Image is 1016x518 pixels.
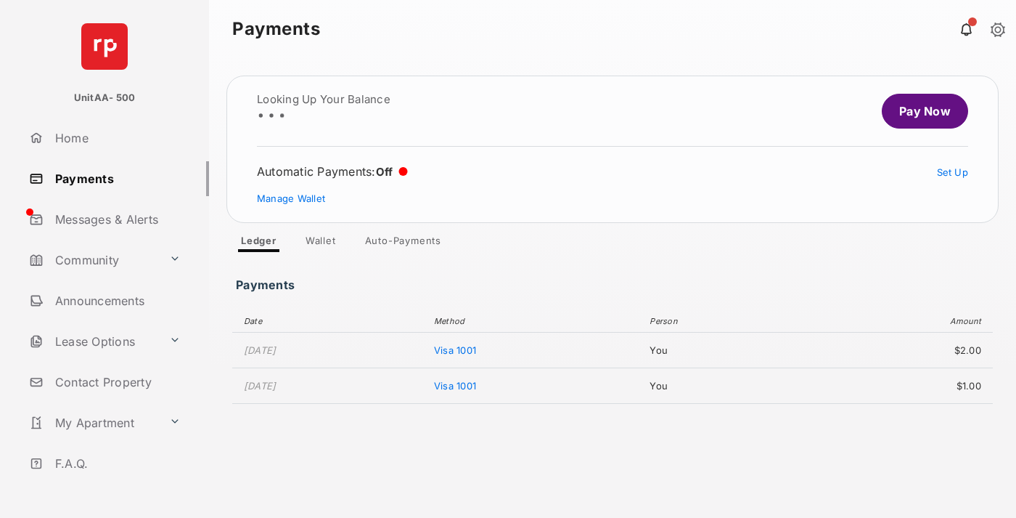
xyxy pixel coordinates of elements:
time: [DATE] [244,380,276,392]
a: Manage Wallet [257,193,325,204]
a: Community [23,243,163,278]
h2: Looking up your balance [257,94,390,105]
a: Auto-Payments [353,235,453,252]
a: F.A.Q. [23,446,209,481]
th: Person [642,310,801,333]
td: You [642,333,801,368]
td: $2.00 [801,333,993,368]
a: Announcements [23,283,209,318]
span: Off [376,165,393,179]
a: My Apartment [23,405,163,440]
a: Messages & Alerts [23,202,209,237]
a: Contact Property [23,365,209,400]
a: Wallet [294,235,348,252]
a: Payments [23,161,209,196]
span: Visa 1001 [434,380,476,392]
strong: Payments [232,20,320,38]
th: Date [232,310,427,333]
a: Set Up [937,166,969,178]
th: Amount [801,310,993,333]
a: Ledger [229,235,288,252]
td: $1.00 [801,368,993,404]
th: Method [427,310,642,333]
img: svg+xml;base64,PHN2ZyB4bWxucz0iaHR0cDovL3d3dy53My5vcmcvMjAwMC9zdmciIHdpZHRoPSI2NCIgaGVpZ2h0PSI2NC... [81,23,128,70]
h3: Payments [236,278,299,284]
p: UnitAA- 500 [74,91,136,105]
td: You [642,368,801,404]
a: Lease Options [23,324,163,359]
span: Visa 1001 [434,344,476,356]
time: [DATE] [244,344,276,356]
div: Automatic Payments : [257,164,408,179]
a: Home [23,121,209,155]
